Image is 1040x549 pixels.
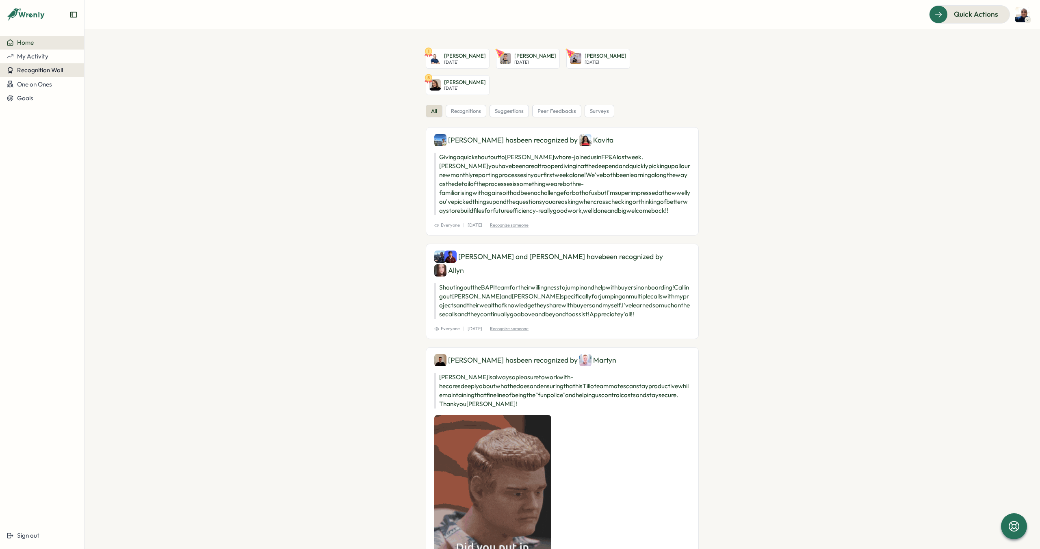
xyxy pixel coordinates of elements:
p: [PERSON_NAME] is always a pleasure to work with - he cares deeply about what he does and ensuring... [434,373,690,409]
div: [PERSON_NAME] and [PERSON_NAME] have been recognized by [434,251,690,277]
button: Quick Actions [929,5,1010,23]
img: Alex Marshall [434,251,446,263]
a: Leanne Zammit[PERSON_NAME][DATE] [566,49,630,69]
span: surveys [590,108,609,115]
span: Home [17,39,34,46]
span: recognitions [451,108,481,115]
img: Hannah Dempster [429,79,441,91]
img: Imtiyaaz Salie [1015,7,1030,22]
button: Expand sidebar [69,11,78,19]
p: [DATE] [468,325,482,332]
p: | [463,325,464,332]
p: | [485,325,487,332]
a: 5Hannah Dempster[PERSON_NAME][DATE] [426,75,490,95]
span: Everyone [434,222,460,229]
p: Recognize someone [490,222,529,229]
a: Lauren Sampayo[PERSON_NAME][DATE] [496,49,560,69]
span: Sign out [17,532,39,539]
p: [PERSON_NAME] [585,52,626,60]
p: [PERSON_NAME] [444,52,486,60]
img: Laurie Dunn [434,354,446,366]
span: Quick Actions [954,9,998,19]
img: Chan-Lee Bond [434,134,446,146]
span: Goals [17,94,33,102]
p: Shouting out the BAPI team for their willingness to jump in and help with buyers in onboarding! C... [434,283,690,319]
p: [DATE] [514,60,556,65]
p: [DATE] [444,60,486,65]
p: | [485,222,487,229]
img: James Nock [429,53,441,64]
p: Recognize someone [490,325,529,332]
div: [PERSON_NAME] has been recognized by [434,134,690,146]
p: Giving a quick shout out to [PERSON_NAME] who re-joined us in FP&A last week. [PERSON_NAME] you h... [434,153,690,215]
a: 1James Nock[PERSON_NAME][DATE] [426,49,490,69]
div: [PERSON_NAME] has been recognized by [434,354,690,366]
img: Lauren Sampayo [500,53,511,64]
span: suggestions [495,108,524,115]
span: peer feedbacks [537,108,576,115]
span: My Activity [17,52,48,60]
p: [PERSON_NAME] [444,79,486,86]
img: Kavita Thomas [579,134,591,146]
span: all [431,108,437,115]
span: Recognition Wall [17,66,63,74]
img: Leanne Zammit [570,53,581,64]
span: Everyone [434,325,460,332]
p: [PERSON_NAME] [514,52,556,60]
div: Martyn [579,354,616,366]
p: [DATE] [585,60,626,65]
p: | [463,222,464,229]
img: Henry Dennis [444,251,457,263]
div: Kavita [579,134,613,146]
text: 1 [428,48,429,54]
text: 5 [427,74,430,80]
div: Allyn [434,264,464,277]
img: Martyn Fagg [579,354,591,366]
p: [DATE] [468,222,482,229]
img: Allyn Neal [434,264,446,277]
span: One on Ones [17,80,52,88]
p: [DATE] [444,86,486,91]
